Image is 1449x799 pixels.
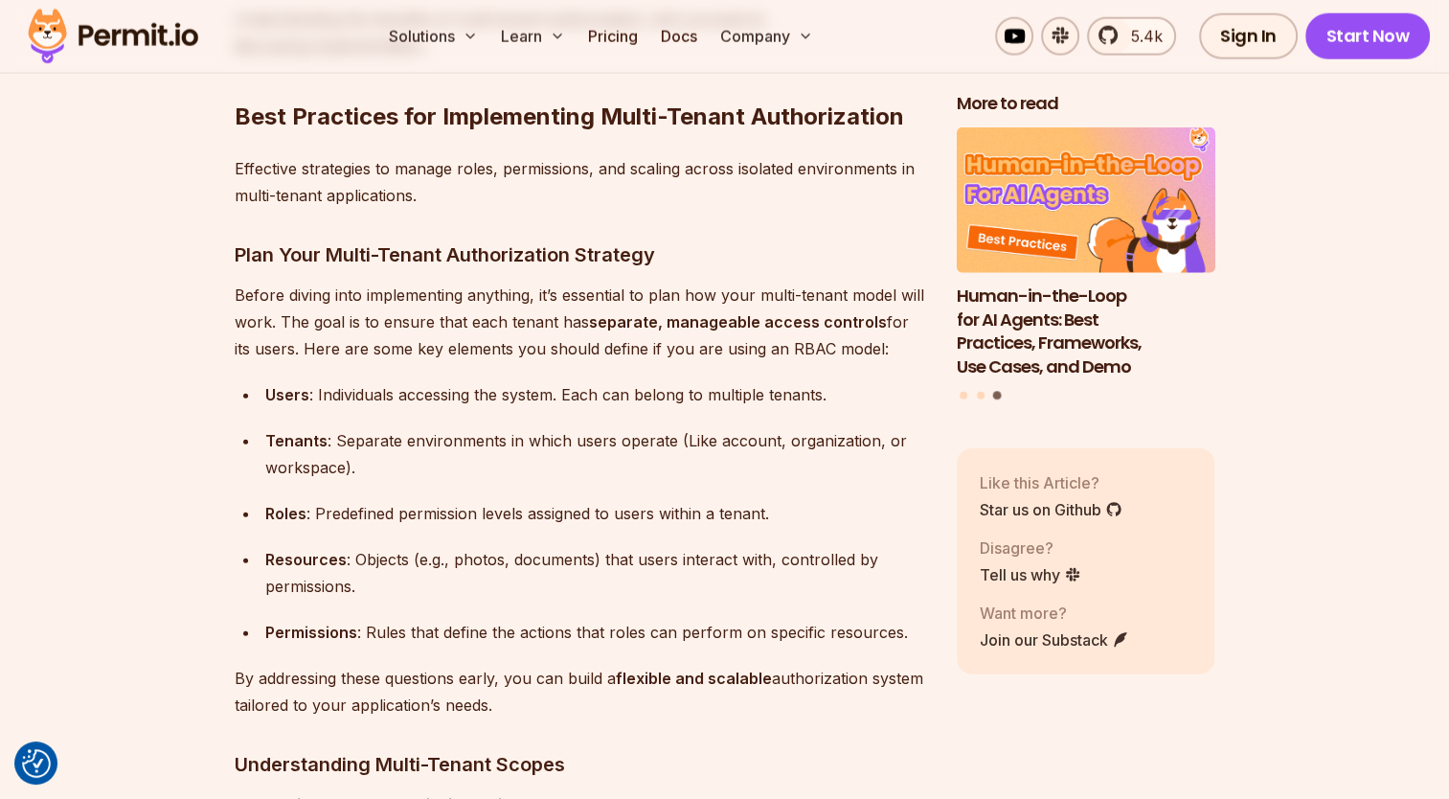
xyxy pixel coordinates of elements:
button: Go to slide 2 [977,391,985,399]
button: Company [713,17,821,56]
a: Join our Substack [980,628,1129,651]
div: : Individuals accessing the system. Each can belong to multiple tenants. [265,381,926,408]
span: 5.4k [1120,25,1163,48]
h2: Best Practices for Implementing Multi-Tenant Authorization [235,25,926,132]
a: Tell us why [980,562,1081,585]
a: Start Now [1305,13,1431,59]
strong: Roles [265,504,306,523]
img: Revisit consent button [22,749,51,778]
button: Learn [493,17,573,56]
a: Star us on Github [980,497,1122,520]
strong: Tenants [265,431,328,450]
strong: Users [265,385,309,404]
h3: Understanding Multi-Tenant Scopes [235,749,926,780]
p: By addressing these questions early, you can build a authorization system tailored to your applic... [235,665,926,719]
a: Sign In [1199,13,1298,59]
button: Solutions [381,17,486,56]
p: Disagree? [980,536,1081,559]
img: Human-in-the-Loop for AI Agents: Best Practices, Frameworks, Use Cases, and Demo [957,127,1215,273]
button: Go to slide 1 [960,391,967,399]
div: Posts [957,127,1215,402]
p: Effective strategies to manage roles, permissions, and scaling across isolated environments in mu... [235,155,926,209]
div: : Separate environments in which users operate (Like account, organization, or workspace). [265,427,926,481]
p: Want more? [980,601,1129,624]
li: 3 of 3 [957,127,1215,379]
a: Human-in-the-Loop for AI Agents: Best Practices, Frameworks, Use Cases, and DemoHuman-in-the-Loop... [957,127,1215,379]
div: : Objects (e.g., photos, documents) that users interact with, controlled by permissions. [265,546,926,600]
a: 5.4k [1087,17,1176,56]
p: Like this Article? [980,470,1122,493]
h2: More to read [957,92,1215,116]
strong: Permissions [265,623,357,642]
h3: Human-in-the-Loop for AI Agents: Best Practices, Frameworks, Use Cases, and Demo [957,284,1215,378]
strong: Resources [265,550,347,569]
button: Go to slide 3 [993,391,1002,399]
a: Pricing [580,17,645,56]
img: Permit logo [19,4,207,69]
p: Before diving into implementing anything, it’s essential to plan how your multi-tenant model will... [235,282,926,362]
strong: separate, manageable access controls [589,312,887,331]
div: : Rules that define the actions that roles can perform on specific resources. [265,619,926,646]
h3: Plan Your Multi-Tenant Authorization Strategy [235,240,926,270]
div: : Predefined permission levels assigned to users within a tenant. [265,500,926,527]
a: Docs [653,17,705,56]
button: Consent Preferences [22,749,51,778]
strong: flexible and scalable [616,669,772,688]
